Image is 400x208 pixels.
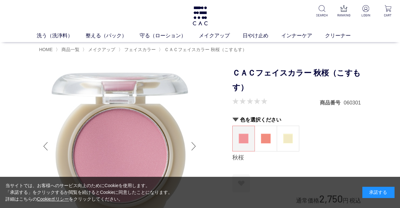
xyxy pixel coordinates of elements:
[261,134,271,143] img: 柘榴
[39,47,53,52] a: HOME
[123,47,156,52] a: フェイスカラー
[243,32,281,40] a: 日やけ止め
[325,32,364,40] a: クリーナー
[124,47,156,52] span: フェイスカラー
[277,126,299,151] dl: 鈴蘭
[118,47,157,53] li: 〉
[281,32,325,40] a: インナーケア
[232,126,255,151] dl: 秋桜
[86,32,140,40] a: 整える（パック）
[315,5,329,18] a: SEARCH
[159,47,248,53] li: 〉
[337,13,351,18] p: RANKING
[163,47,247,52] a: ＣＡＣフェイスカラー 秋桜（こすもす）
[344,99,361,106] dd: 060301
[140,32,199,40] a: 守る（ローション）
[199,32,243,40] a: メイクアップ
[232,116,361,123] h2: 色を選択ください
[362,187,395,198] div: 承諾する
[60,47,79,52] a: 商品一覧
[192,6,209,25] img: logo
[164,47,247,52] span: ＣＡＣフェイスカラー 秋桜（こすもす）
[61,47,79,52] span: 商品一覧
[187,133,200,159] div: Next slide
[87,47,115,52] a: メイクアップ
[359,5,373,18] a: LOGIN
[232,154,361,162] div: 秋桜
[283,134,293,143] img: 鈴蘭
[232,175,250,192] a: お気に入りに登録する
[56,47,81,53] li: 〉
[337,5,351,18] a: RANKING
[255,126,277,151] a: 柘榴
[37,32,86,40] a: 洗う（洗浄料）
[37,196,69,202] a: Cookieポリシー
[381,13,395,18] p: CART
[381,5,395,18] a: CART
[255,126,277,151] dl: 柘榴
[82,47,117,53] li: 〉
[277,126,299,151] a: 鈴蘭
[359,13,373,18] p: LOGIN
[320,99,344,106] dt: 商品番号
[232,66,361,95] h1: ＣＡＣフェイスカラー 秋桜（こすもす）
[88,47,115,52] span: メイクアップ
[315,13,329,18] p: SEARCH
[239,134,248,143] img: 秋桜
[39,133,52,159] div: Previous slide
[5,182,173,203] div: 当サイトでは、お客様へのサービス向上のためにCookieを使用します。 「承諾する」をクリックするか閲覧を続けるとCookieに同意したことになります。 詳細はこちらの をクリックしてください。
